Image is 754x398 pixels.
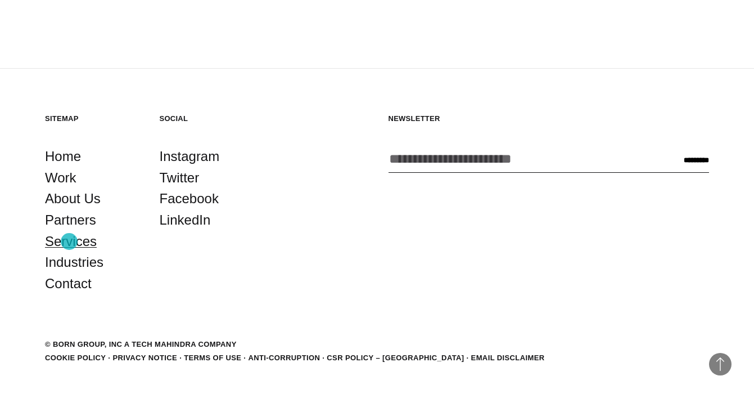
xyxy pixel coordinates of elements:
a: Work [45,167,76,189]
a: Facebook [160,188,219,209]
a: LinkedIn [160,209,211,231]
h5: Sitemap [45,114,137,123]
a: Twitter [160,167,200,189]
h5: Newsletter [389,114,710,123]
a: Privacy Notice [112,354,177,362]
a: Instagram [160,146,220,167]
a: Industries [45,252,103,273]
h5: Social [160,114,252,123]
a: Anti-Corruption [248,354,320,362]
a: CSR POLICY – [GEOGRAPHIC_DATA] [327,354,464,362]
button: Back to Top [709,353,732,375]
div: © BORN GROUP, INC A Tech Mahindra Company [45,339,237,350]
a: About Us [45,188,101,209]
a: Home [45,146,81,167]
a: Cookie Policy [45,354,106,362]
a: Terms of Use [184,354,241,362]
a: Contact [45,273,92,294]
a: Services [45,231,97,252]
a: Partners [45,209,96,231]
a: Email Disclaimer [471,354,545,362]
